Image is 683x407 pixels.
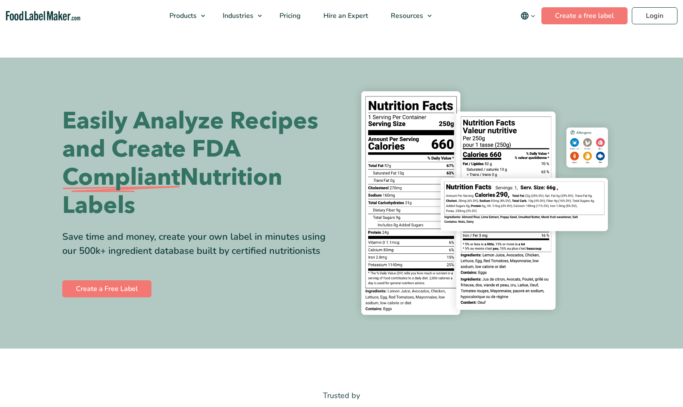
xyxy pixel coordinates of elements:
span: Pricing [277,11,302,20]
span: Hire an Expert [321,11,369,20]
h1: Easily Analyze Recipes and Create FDA Nutrition Labels [62,107,335,220]
p: Trusted by [62,390,621,402]
span: Resources [388,11,424,20]
a: Login [632,7,677,24]
span: Products [167,11,198,20]
div: Save time and money, create your own label in minutes using our 500k+ ingredient database built b... [62,230,335,258]
a: Create a Free Label [62,280,151,297]
span: Industries [220,11,254,20]
span: Compliant [62,163,180,192]
a: Create a free label [541,7,628,24]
